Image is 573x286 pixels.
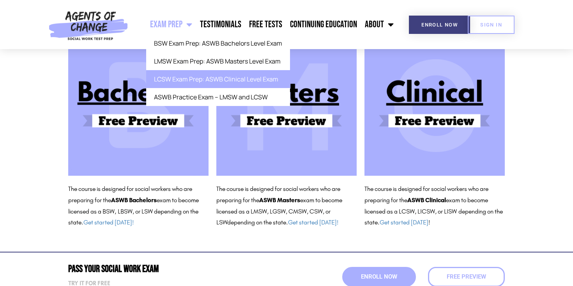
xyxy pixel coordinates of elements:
[132,15,398,34] nav: Menu
[196,15,245,34] a: Testimonials
[146,34,290,106] ul: Exam Prep
[407,196,446,204] b: ASWB Clinical
[480,22,502,27] span: SIGN IN
[361,274,397,280] span: Enroll Now
[364,184,505,228] p: The course is designed for social workers who are preparing for the exam to become licensed as a ...
[111,196,157,204] b: ASWB Bachelors
[259,196,300,204] b: ASWB Masters
[468,16,515,34] a: SIGN IN
[146,52,290,70] a: LMSW Exam Prep: ASWB Masters Level Exam
[146,70,290,88] a: LCSW Exam Prep: ASWB Clinical Level Exam
[146,34,290,52] a: BSW Exam Prep: ASWB Bachelors Level Exam
[286,15,361,34] a: Continuing Education
[146,15,196,34] a: Exam Prep
[361,15,398,34] a: About
[409,16,470,34] a: Enroll Now
[83,219,134,226] a: Get started [DATE]!
[378,219,430,226] span: . !
[421,22,458,27] span: Enroll Now
[447,274,486,280] span: Free Preview
[227,219,338,226] span: depending on the state.
[245,15,286,34] a: Free Tests
[146,88,290,106] a: ASWB Practice Exam – LMSW and LCSW
[288,219,338,226] a: Get started [DATE]!
[216,184,357,228] p: The course is designed for social workers who are preparing for the exam to become licensed as a ...
[380,219,428,226] a: Get started [DATE]
[68,184,209,228] p: The course is designed for social workers who are preparing for the exam to become licensed as a ...
[68,264,283,274] h2: Pass Your Social Work Exam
